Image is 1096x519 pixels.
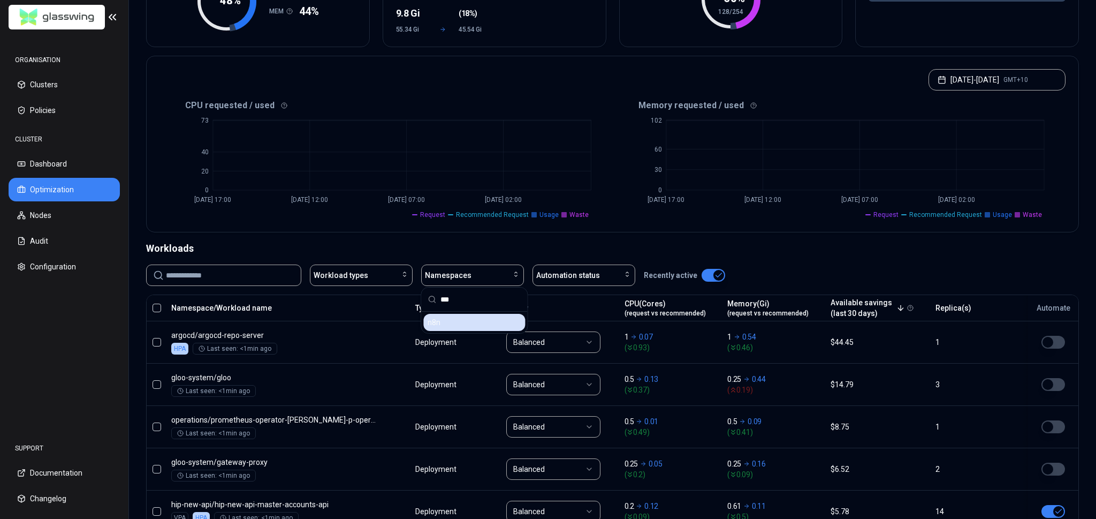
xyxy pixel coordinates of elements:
[9,255,120,279] button: Configuration
[625,501,634,512] p: 0.2
[748,416,762,427] p: 0.09
[506,303,614,313] div: Policy
[938,196,975,204] tspan: [DATE] 02:00
[727,342,821,353] span: ( 0.46 )
[742,332,756,342] p: 0.54
[928,69,1065,91] button: [DATE]-[DATE]GMT+10
[9,438,120,459] div: SUPPORT
[9,99,120,122] button: Policies
[658,186,661,194] tspan: 0
[654,146,661,153] tspan: 60
[396,6,428,21] div: 9.8 Gi
[205,186,209,194] tspan: 0
[9,49,120,71] div: ORGANISATION
[935,422,1017,432] div: 1
[639,332,653,342] p: 0.07
[16,5,98,30] img: GlassWing
[536,270,600,281] span: Automation status
[831,506,926,517] div: $5.78
[421,312,527,333] div: Suggestions
[1033,303,1074,313] div: Automate
[841,196,878,204] tspan: [DATE] 07:00
[649,458,663,469] p: 0.05
[644,270,697,281] p: Recently active
[171,499,377,510] p: hip-new-api-master-accounts-api
[428,317,440,328] span: n8n
[461,8,475,19] span: 18%
[459,8,477,19] span: ( )
[194,196,231,204] tspan: [DATE] 17:00
[1023,210,1042,219] span: Waste
[935,379,1017,390] div: 3
[199,344,271,353] div: Last seen: <1min ago
[1041,505,1065,518] button: This workload cannot be automated, because HPA is applied or managed by Gitops.
[415,464,458,475] div: Deployment
[727,427,821,438] span: ( 0.41 )
[177,387,250,395] div: Last seen: <1min ago
[310,265,413,286] button: Workload types
[9,152,120,176] button: Dashboard
[421,265,524,286] button: Namespaces
[644,374,658,385] p: 0.13
[727,458,741,469] p: 0.25
[299,4,319,19] span: 44%
[9,178,120,201] button: Optimization
[9,129,120,150] div: CLUSTER
[993,210,1012,219] span: Usage
[1041,336,1065,349] button: This workload cannot be automated, because HPA is applied or managed by Gitops.
[727,297,809,319] button: Memory(Gi)(request vs recommended)
[648,196,684,204] tspan: [DATE] 17:00
[625,469,718,480] span: ( 0.2 )
[9,229,120,253] button: Audit
[539,210,559,219] span: Usage
[314,270,368,281] span: Workload types
[485,196,522,204] tspan: [DATE] 02:00
[415,422,458,432] div: Deployment
[171,415,377,425] p: prometheus-operator-kube-p-operator
[159,99,613,112] div: CPU requested / used
[727,416,737,427] p: 0.5
[9,204,120,227] button: Nodes
[718,8,743,16] tspan: 128/254
[727,501,741,512] p: 0.61
[459,25,490,34] span: 45.54 Gi
[935,506,1017,517] div: 14
[650,117,661,124] tspan: 102
[415,506,458,517] div: Deployment
[9,73,120,96] button: Clusters
[831,464,926,475] div: $6.52
[415,379,458,390] div: Deployment
[727,309,809,318] span: (request vs recommended)
[727,374,741,385] p: 0.25
[935,464,1017,475] div: 2
[291,196,328,204] tspan: [DATE] 12:00
[727,469,821,480] span: ( 0.09 )
[727,332,732,342] p: 1
[752,501,766,512] p: 0.11
[644,501,658,512] p: 0.12
[625,332,629,342] p: 1
[456,210,529,219] span: Recommended Request
[415,337,458,348] div: Deployment
[644,416,658,427] p: 0.01
[625,297,706,319] button: CPU(Cores)(request vs recommended)
[625,298,706,318] div: CPU(Cores)
[727,385,821,395] span: ( 0.19 )
[201,168,209,175] tspan: 20
[146,241,1079,256] div: Workloads
[752,458,766,469] p: 0.16
[613,99,1066,112] div: Memory requested / used
[625,342,718,353] span: ( 0.93 )
[625,416,634,427] p: 0.5
[744,196,781,204] tspan: [DATE] 12:00
[625,309,706,318] span: (request vs recommended)
[269,7,286,16] h1: MEM
[201,148,209,156] tspan: 40
[569,210,589,219] span: Waste
[177,471,250,480] div: Last seen: <1min ago
[201,117,209,124] tspan: 73
[171,372,377,383] p: gloo
[873,210,899,219] span: Request
[935,337,1017,348] div: 1
[532,265,635,286] button: Automation status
